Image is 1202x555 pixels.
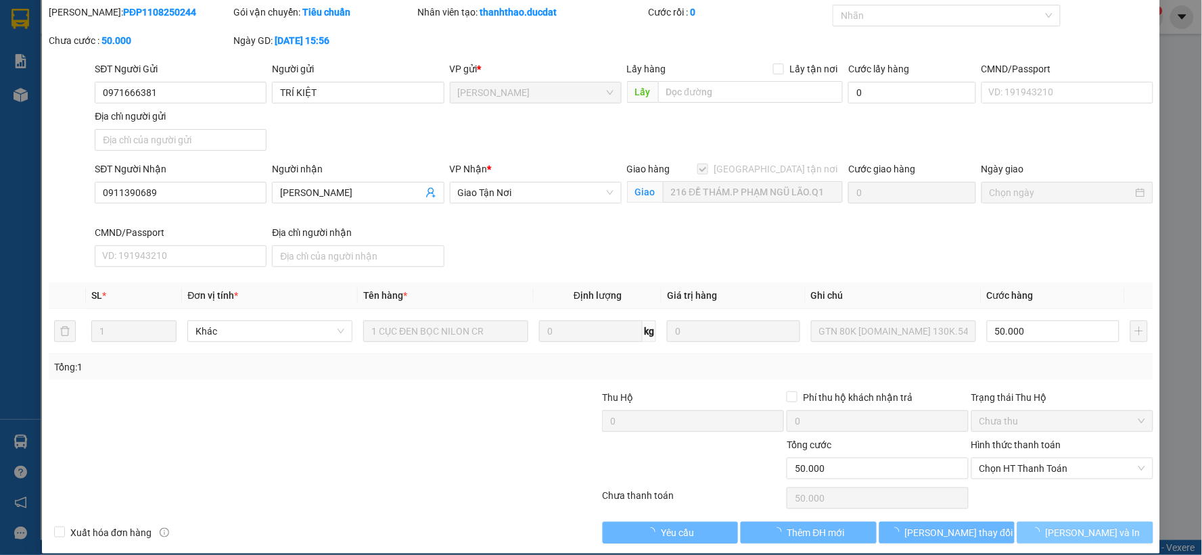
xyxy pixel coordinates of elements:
[987,290,1034,301] span: Cước hàng
[458,82,614,103] span: Phan Đình Phùng
[979,458,1145,479] span: Chọn HT Thanh Toán
[784,62,843,76] span: Lấy tận nơi
[1031,527,1046,537] span: loading
[667,320,800,342] input: 0
[450,164,488,174] span: VP Nhận
[667,290,717,301] span: Giá trị hàng
[990,185,1133,200] input: Ngày giao
[602,392,633,403] span: Thu Hộ
[49,33,231,48] div: Chưa cước :
[601,488,785,512] div: Chưa thanh toán
[798,390,918,405] span: Phí thu hộ khách nhận trả
[979,411,1145,431] span: Chưa thu
[425,187,436,198] span: user-add
[272,225,444,240] div: Địa chỉ người nhận
[890,527,905,537] span: loading
[848,182,976,203] input: Cước giao hàng
[195,321,344,341] span: Khác
[905,525,1013,540] span: [PERSON_NAME] thay đổi
[981,164,1024,174] label: Ngày giao
[708,162,843,176] span: [GEOGRAPHIC_DATA] tận nơi
[879,522,1015,544] button: [PERSON_NAME] thay đổi
[418,5,646,20] div: Nhân viên tạo:
[54,360,464,375] div: Tổng: 1
[272,162,444,176] div: Người nhận
[1130,320,1147,342] button: plus
[272,62,444,76] div: Người gửi
[233,33,415,48] div: Ngày GD:
[772,527,787,537] span: loading
[91,290,102,301] span: SL
[95,62,267,76] div: SĐT Người Gửi
[741,522,877,544] button: Thêm ĐH mới
[272,245,444,267] input: Địa chỉ của người nhận
[627,181,663,203] span: Giao
[233,5,415,20] div: Gói vận chuyển:
[603,522,739,544] button: Yêu cầu
[302,7,350,18] b: Tiêu chuẩn
[646,527,661,537] span: loading
[981,62,1153,76] div: CMND/Passport
[123,7,196,18] b: PĐP1108250244
[1017,522,1153,544] button: [PERSON_NAME] và In
[649,5,831,20] div: Cước rồi :
[787,439,831,450] span: Tổng cước
[658,81,843,103] input: Dọc đường
[450,62,622,76] div: VP gửi
[160,528,169,537] span: info-circle
[101,35,131,46] b: 50.000
[275,35,329,46] b: [DATE] 15:56
[54,320,76,342] button: delete
[627,81,658,103] span: Lấy
[848,164,915,174] label: Cước giao hàng
[661,525,694,540] span: Yêu cầu
[363,290,407,301] span: Tên hàng
[848,82,976,103] input: Cước lấy hàng
[65,525,157,540] span: Xuất hóa đơn hàng
[95,109,267,124] div: Địa chỉ người gửi
[971,439,1061,450] label: Hình thức thanh toán
[187,290,238,301] span: Đơn vị tính
[95,129,267,151] input: Địa chỉ của người gửi
[363,320,528,342] input: VD: Bàn, Ghế
[1046,525,1140,540] span: [PERSON_NAME] và In
[691,7,696,18] b: 0
[458,183,614,203] span: Giao Tận Nơi
[627,64,666,74] span: Lấy hàng
[643,320,656,342] span: kg
[806,283,981,309] th: Ghi chú
[627,164,670,174] span: Giao hàng
[95,225,267,240] div: CMND/Passport
[480,7,557,18] b: thanhthao.ducdat
[574,290,622,301] span: Định lượng
[811,320,976,342] input: Ghi Chú
[663,181,843,203] input: Giao tận nơi
[49,5,231,20] div: [PERSON_NAME]:
[848,64,909,74] label: Cước lấy hàng
[787,525,845,540] span: Thêm ĐH mới
[971,390,1153,405] div: Trạng thái Thu Hộ
[95,162,267,176] div: SĐT Người Nhận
